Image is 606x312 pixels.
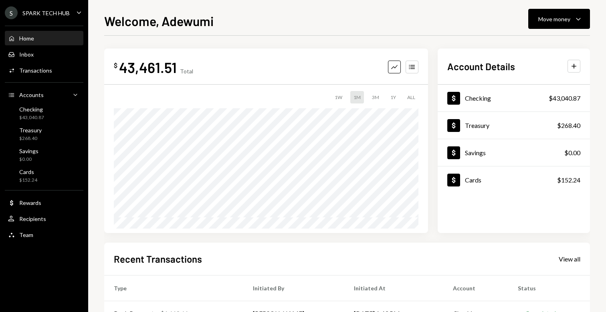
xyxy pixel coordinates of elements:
button: Move money [528,9,590,29]
div: Treasury [19,127,42,134]
div: Checking [465,94,491,102]
th: Initiated By [243,275,344,301]
a: View all [559,254,580,263]
div: $43,040.87 [549,93,580,103]
div: $268.40 [19,135,42,142]
div: SPARK TECH HUB [22,10,70,16]
div: $0.00 [564,148,580,158]
a: Treasury$268.40 [438,112,590,139]
a: Savings$0.00 [5,145,83,164]
div: 43,461.51 [119,58,177,76]
div: Team [19,231,33,238]
div: Accounts [19,91,44,98]
div: Cards [19,168,37,175]
div: Savings [465,149,486,156]
div: Savings [19,148,38,154]
a: Checking$43,040.87 [438,85,590,111]
div: 3M [369,91,382,103]
a: Cards$152.24 [5,166,83,185]
th: Account [443,275,508,301]
h1: Welcome, Adewumi [104,13,214,29]
div: $0.00 [19,156,38,163]
div: Cards [465,176,481,184]
div: $268.40 [557,121,580,130]
h2: Account Details [447,60,515,73]
div: View all [559,255,580,263]
div: 1M [350,91,364,103]
div: $43,040.87 [19,114,44,121]
a: Home [5,31,83,45]
div: S [5,6,18,19]
a: Accounts [5,87,83,102]
a: Savings$0.00 [438,139,590,166]
th: Type [104,275,243,301]
a: Transactions [5,63,83,77]
div: Transactions [19,67,52,74]
div: Total [180,68,193,75]
div: $152.24 [19,177,37,184]
a: Team [5,227,83,242]
div: Checking [19,106,44,113]
div: 1W [331,91,345,103]
a: Treasury$268.40 [5,124,83,144]
div: Home [19,35,34,42]
div: 1Y [387,91,399,103]
div: Rewards [19,199,41,206]
a: Recipients [5,211,83,226]
th: Initiated At [344,275,443,301]
a: Rewards [5,195,83,210]
a: Cards$152.24 [438,166,590,193]
div: $ [114,61,117,69]
div: Inbox [19,51,34,58]
div: $152.24 [557,175,580,185]
a: Checking$43,040.87 [5,103,83,123]
a: Inbox [5,47,83,61]
th: Status [508,275,590,301]
h2: Recent Transactions [114,252,202,265]
div: ALL [404,91,418,103]
div: Treasury [465,122,489,129]
div: Recipients [19,215,46,222]
div: Move money [538,15,570,23]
